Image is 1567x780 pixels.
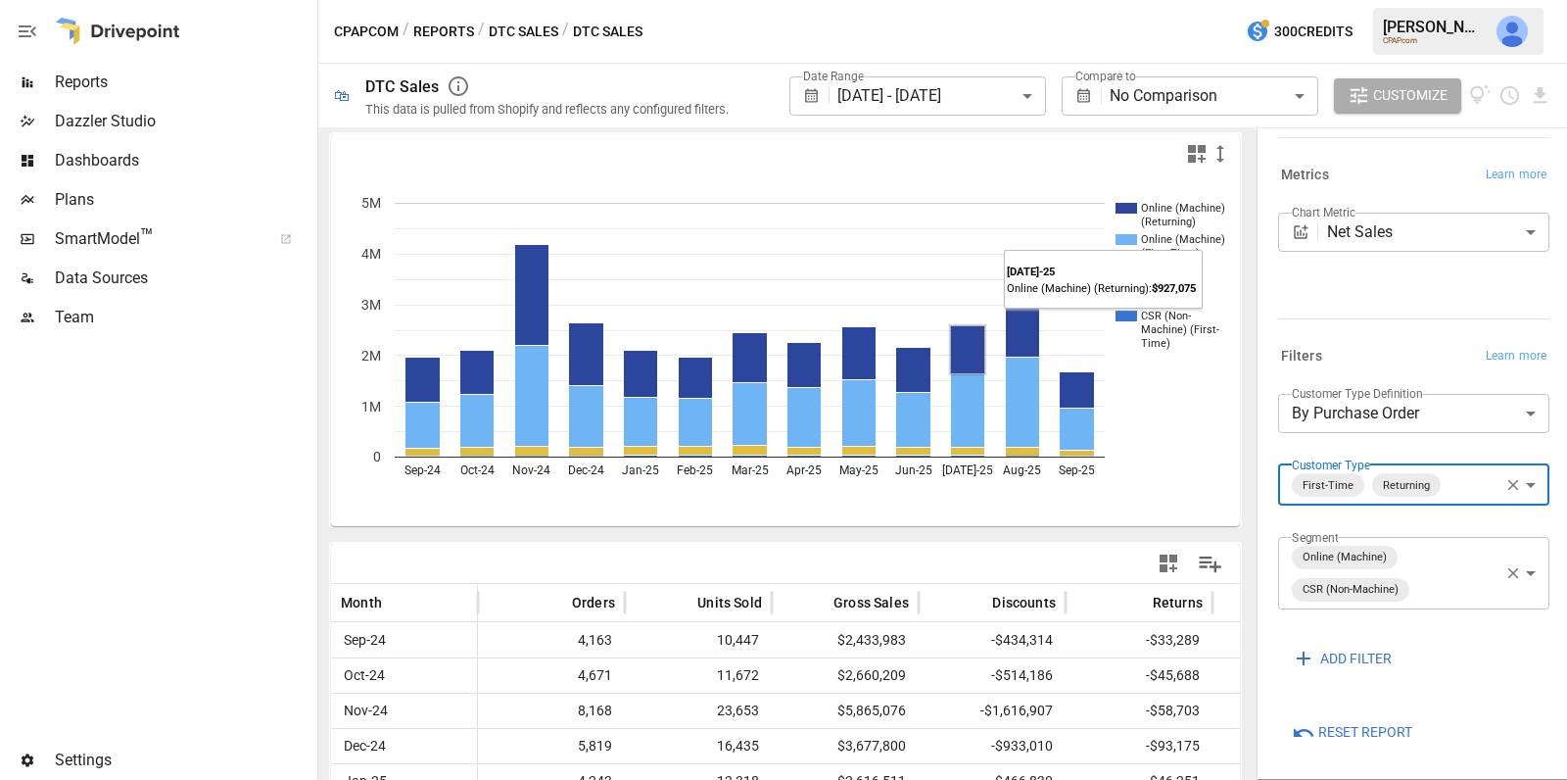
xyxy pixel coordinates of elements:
div: 🛍 [334,86,350,105]
span: $1,966,381 [1222,623,1350,658]
div: By Purchase Order [1278,394,1549,433]
span: Month [341,593,382,612]
span: 10,447 [635,623,762,658]
button: Reports [413,20,474,44]
span: -$45,688 [1075,658,1203,693]
span: Reports [55,71,313,94]
span: -$1,616,907 [928,694,1056,728]
span: $2,660,209 [782,658,909,693]
span: Settings [55,749,313,772]
label: Chart Metric [1292,204,1355,220]
button: Sort [543,589,570,616]
img: Julie Wilton [1496,16,1528,47]
text: Online (Machine) [1141,202,1225,215]
button: Sort [963,589,990,616]
text: 5M [361,195,381,211]
text: May-25 [839,463,878,477]
span: ADD FILTER [1320,647,1392,671]
label: Customer Type [1292,457,1370,473]
text: [DATE]-25 [942,463,993,477]
text: Time) [1141,337,1170,350]
span: -$58,703 [1075,694,1203,728]
div: [DATE] - [DATE] [837,76,1045,116]
span: 16,435 [635,729,762,763]
div: / [562,20,569,44]
button: Customize [1334,78,1461,114]
text: Oct-24 [460,463,495,477]
text: Machine) [1141,278,1187,291]
text: Sep-25 [1059,463,1095,477]
text: Aug-25 [1003,463,1041,477]
span: 4,671 [488,658,615,693]
button: Reset Report [1278,715,1426,751]
span: $2,651,616 [1222,729,1350,763]
span: Learn more [1486,166,1546,185]
span: 8,168 [488,694,615,728]
span: Data Sources [55,267,313,290]
span: SmartModel [55,227,259,251]
text: CSR (Non- [1141,310,1191,322]
span: -$514,186 [928,658,1056,693]
span: Dashboards [55,149,313,172]
span: 300 Credits [1274,20,1353,44]
label: Date Range [803,68,864,84]
button: Sort [804,589,831,616]
span: Nov-24 [341,694,467,728]
button: Manage Columns [1188,542,1232,586]
div: This data is pulled from Shopify and reflects any configured filters. [365,102,729,117]
text: Jun-25 [895,463,932,477]
span: Returning [1375,474,1438,497]
span: Sep-24 [341,623,467,658]
span: ™ [140,224,154,249]
span: 4,163 [488,623,615,658]
span: 23,653 [635,694,762,728]
button: DTC Sales [489,20,558,44]
span: $4,189,465 [1222,694,1350,728]
div: [PERSON_NAME] [1383,18,1485,36]
span: Team [55,306,313,329]
button: Sort [668,589,695,616]
text: Feb-25 [677,463,713,477]
span: Plans [55,188,313,212]
text: 3M [361,297,381,313]
span: -$933,010 [928,729,1056,763]
h6: Metrics [1281,165,1329,186]
text: 0 [373,449,381,464]
span: $3,677,800 [782,729,909,763]
label: Customer Type Definition [1292,385,1423,402]
text: Online (Machine) [1141,233,1225,246]
text: (First-Time) [1141,247,1200,260]
text: Dec-24 [568,463,604,477]
span: Oct-24 [341,658,467,693]
span: CSR (Non-Machine) [1295,578,1406,601]
div: No Comparison [1110,76,1317,116]
span: Dec-24 [341,729,467,763]
div: CPAPcom [1383,36,1485,45]
span: Units Sold [697,593,762,612]
span: Online (Machine) [1295,546,1395,568]
span: $5,865,076 [782,694,909,728]
text: Sep-24 [404,463,441,477]
span: $2,433,983 [782,623,909,658]
label: Segment [1292,529,1338,546]
span: Orders [572,593,615,612]
label: Compare to [1075,68,1136,84]
text: 4M [361,246,381,262]
button: CPAPcom [334,20,399,44]
button: ADD FILTER [1278,641,1405,676]
svg: A chart. [331,173,1241,526]
button: View documentation [1469,78,1492,114]
text: Apr-25 [786,463,822,477]
button: 300Credits [1238,14,1360,50]
span: Customize [1373,83,1448,108]
text: 1M [361,399,381,414]
text: 2M [361,348,381,364]
button: Sort [384,589,411,616]
span: -$33,289 [1075,623,1203,658]
button: Sort [1123,589,1151,616]
text: (Returning) [1141,292,1196,305]
text: CSR (Non- [1141,265,1191,277]
button: Schedule report [1498,84,1521,107]
text: Jan-25 [622,463,659,477]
